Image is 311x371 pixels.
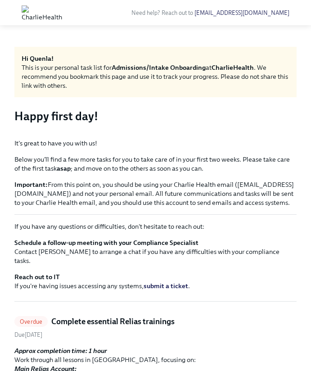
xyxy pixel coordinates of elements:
[22,54,54,63] strong: Hi Quenla!
[14,139,297,148] p: It's great to have you with us!
[14,108,297,124] h3: Happy first day!
[57,164,71,172] strong: asap
[112,63,206,72] strong: Admissions/Intake Onboarding
[131,9,289,16] span: Need help? Reach out to
[14,318,48,325] span: Overdue
[14,239,198,247] strong: Schedule a follow-up meeting with your Compliance Specialist
[212,63,254,72] strong: CharlieHealth
[14,181,48,189] strong: Important:
[14,238,297,265] p: Contact [PERSON_NAME] to arrange a chat if you have any difficulties with your compliance tasks.
[14,347,107,355] strong: Approx completion time: 1 hour
[14,331,42,338] span: Friday, October 3rd 2025, 9:00 am
[14,273,60,281] strong: Reach out to IT
[14,272,297,290] p: If you're having issues accessing any systems, .
[22,63,289,90] div: This is your personal task list for at . We recommend you bookmark this page and use it to track ...
[144,282,188,290] a: submit a ticket
[194,9,289,16] a: [EMAIL_ADDRESS][DOMAIN_NAME]
[14,222,297,231] p: If you have any questions or difficulties, don't hesitate to reach out:
[14,180,297,207] p: From this point on, you should be using your Charlie Health email ([EMAIL_ADDRESS][DOMAIN_NAME]) ...
[14,155,297,173] p: Below you'll find a few more tasks for you to take care of in your first two weeks. Please take c...
[14,316,297,339] a: OverdueComplete essential Relias trainingsDue[DATE]
[51,316,175,327] h5: Complete essential Relias trainings
[22,5,62,20] img: CharlieHealth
